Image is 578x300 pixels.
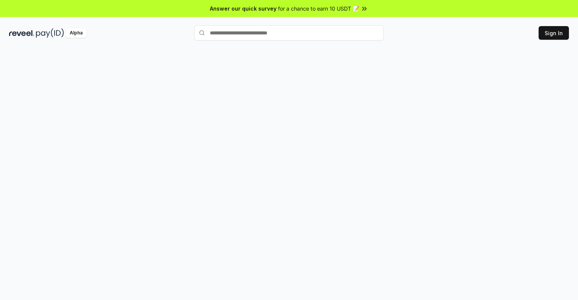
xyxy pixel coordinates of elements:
[210,5,277,12] span: Answer our quick survey
[278,5,359,12] span: for a chance to earn 10 USDT 📝
[36,28,64,38] img: pay_id
[66,28,87,38] div: Alpha
[9,28,34,38] img: reveel_dark
[539,26,569,40] button: Sign In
